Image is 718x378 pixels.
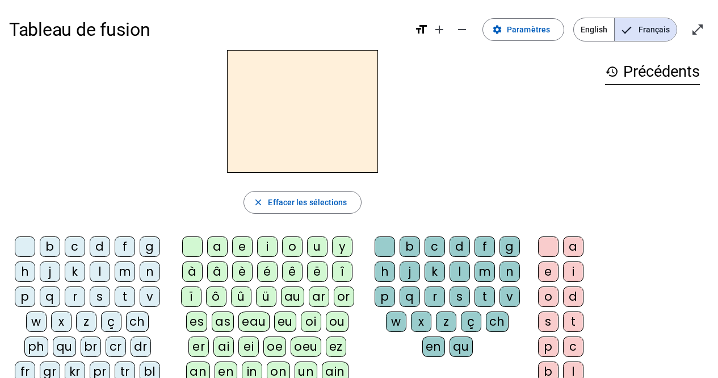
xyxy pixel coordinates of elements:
[238,337,259,357] div: ei
[213,337,234,357] div: ai
[428,18,451,41] button: Augmenter la taille de la police
[499,286,520,307] div: v
[482,18,564,41] button: Paramètres
[475,236,495,257] div: f
[375,261,395,282] div: h
[563,311,583,332] div: t
[257,261,278,282] div: é
[450,261,470,282] div: l
[65,261,85,282] div: k
[332,261,352,282] div: î
[206,286,226,307] div: ô
[101,311,121,332] div: ç
[263,337,286,357] div: oe
[326,337,346,357] div: ez
[9,11,405,48] h1: Tableau de fusion
[425,286,445,307] div: r
[232,261,253,282] div: è
[386,311,406,332] div: w
[563,261,583,282] div: i
[499,236,520,257] div: g
[282,236,303,257] div: o
[538,286,559,307] div: o
[455,23,469,36] mat-icon: remove
[212,311,234,332] div: as
[538,311,559,332] div: s
[475,286,495,307] div: t
[186,311,207,332] div: es
[334,286,354,307] div: or
[450,286,470,307] div: s
[115,286,135,307] div: t
[106,337,126,357] div: cr
[475,261,495,282] div: m
[207,236,228,257] div: a
[451,18,473,41] button: Diminuer la taille de la police
[207,261,228,282] div: â
[425,236,445,257] div: c
[90,286,110,307] div: s
[414,23,428,36] mat-icon: format_size
[291,337,321,357] div: oeu
[243,191,361,214] button: Effacer les sélections
[24,337,48,357] div: ph
[65,286,85,307] div: r
[140,236,160,257] div: g
[268,196,347,209] span: Effacer les sélections
[281,286,304,307] div: au
[499,261,520,282] div: n
[115,261,135,282] div: m
[605,59,700,85] h3: Précédents
[51,311,72,332] div: x
[65,236,85,257] div: c
[563,236,583,257] div: a
[40,286,60,307] div: q
[400,286,420,307] div: q
[307,261,327,282] div: ë
[238,311,270,332] div: eau
[253,197,263,207] mat-icon: close
[538,337,559,357] div: p
[115,236,135,257] div: f
[686,18,709,41] button: Entrer en plein écran
[486,311,509,332] div: ch
[81,337,101,357] div: br
[15,286,35,307] div: p
[450,337,473,357] div: qu
[573,18,677,41] mat-button-toggle-group: Language selection
[422,337,445,357] div: en
[90,261,110,282] div: l
[126,311,149,332] div: ch
[231,286,251,307] div: û
[425,261,445,282] div: k
[257,236,278,257] div: i
[436,311,456,332] div: z
[40,261,60,282] div: j
[507,23,550,36] span: Paramètres
[400,236,420,257] div: b
[309,286,329,307] div: ar
[433,23,446,36] mat-icon: add
[307,236,327,257] div: u
[26,311,47,332] div: w
[15,261,35,282] div: h
[274,311,296,332] div: eu
[326,311,348,332] div: ou
[53,337,76,357] div: qu
[574,18,614,41] span: English
[301,311,321,332] div: oi
[563,286,583,307] div: d
[76,311,96,332] div: z
[605,65,619,78] mat-icon: history
[332,236,352,257] div: y
[411,311,431,332] div: x
[181,286,201,307] div: ï
[40,236,60,257] div: b
[615,18,677,41] span: Français
[90,236,110,257] div: d
[563,337,583,357] div: c
[140,286,160,307] div: v
[182,261,203,282] div: à
[461,311,481,332] div: ç
[282,261,303,282] div: ê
